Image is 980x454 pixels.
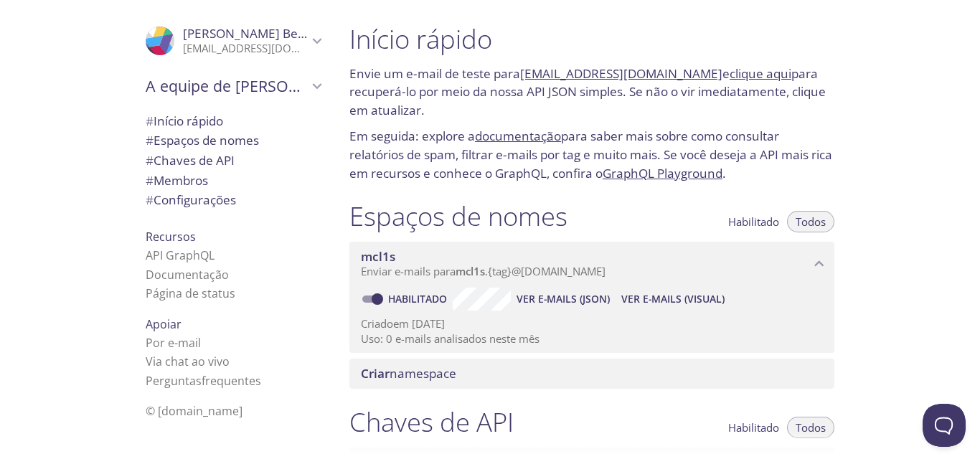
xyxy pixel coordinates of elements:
[361,331,540,346] font: Uso: 0 e-mails analisados ​​neste mês
[475,128,561,144] a: documentação
[393,316,445,331] font: em [DATE]
[154,172,208,189] font: Membros
[349,359,834,389] div: Criar namespace
[146,229,196,245] font: Recursos
[349,128,475,144] font: Em seguida: explore a
[146,335,201,351] font: Por e-mail
[349,65,520,82] font: Envie um e-mail de teste para
[154,113,223,129] font: Início rápido
[512,264,606,278] font: @[DOMAIN_NAME]
[134,151,332,171] div: Chaves de API
[349,242,834,286] div: espaço para nome mcl1s
[154,132,259,148] font: Espaços de nomes
[621,292,725,306] font: Ver e-mails (visual)
[283,25,318,42] font: Bener
[349,404,514,440] font: Chaves de API
[520,65,722,82] a: [EMAIL_ADDRESS][DOMAIN_NAME]
[183,25,280,42] font: [PERSON_NAME]
[146,285,235,301] a: Página de status
[720,211,788,232] button: Habilitado
[361,248,395,265] font: mcl1s
[154,191,236,208] font: Configurações
[603,165,722,181] a: GraphQL Playground
[349,21,492,57] font: Início rápido
[728,214,779,229] font: Habilitado
[146,75,355,96] font: A equipe de [PERSON_NAME]
[720,417,788,438] button: Habilitado
[134,67,332,105] div: A equipe de David
[511,288,616,311] button: Ver e-mails (JSON)
[349,198,567,234] font: Espaços de nomes
[154,152,235,169] font: Chaves de API
[390,365,456,382] font: namespace
[349,128,832,181] font: para saber mais sobre como consultar relatórios de spam, filtrar e-mails por tag e muito mais. Se...
[134,17,332,65] div: David Bener
[485,264,488,278] font: .
[361,365,390,382] font: Criar
[134,111,332,131] div: Início rápido
[146,403,242,419] font: © [DOMAIN_NAME]
[616,288,730,311] button: Ver e-mails (visual)
[146,373,202,389] font: Perguntas
[146,172,154,189] font: #
[722,165,726,181] font: .
[361,264,456,278] font: Enviar e-mails para
[361,316,393,331] font: Criado
[349,65,826,118] font: para recuperá-lo por meio da nossa API JSON simples. Se não o vir imediatamente, clique em atuali...
[146,113,154,129] font: #
[146,191,154,208] font: #
[728,420,779,435] font: Habilitado
[146,247,215,263] a: API GraphQL
[146,132,154,148] font: #
[787,211,834,232] button: Todos
[202,373,261,389] font: frequentes
[456,264,485,278] font: mcl1s
[146,267,229,283] a: Documentação
[146,316,182,332] font: Apoiar
[388,292,447,306] font: Habilitado
[134,171,332,191] div: Membros
[146,354,230,369] font: Via chat ao vivo
[923,404,966,447] iframe: Help Scout Beacon - Aberto
[730,65,791,82] a: clique aqui
[488,264,512,278] font: {tag}
[796,420,826,435] font: Todos
[796,214,826,229] font: Todos
[134,131,332,151] div: Espaços de nomes
[722,65,730,82] font: e
[183,41,356,55] font: [EMAIL_ADDRESS][DOMAIN_NAME]
[146,152,154,169] font: #
[517,292,610,306] font: Ver e-mails (JSON)
[787,417,834,438] button: Todos
[134,190,332,210] div: Configurações da equipe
